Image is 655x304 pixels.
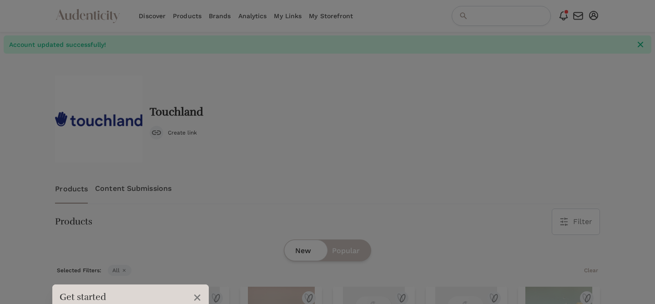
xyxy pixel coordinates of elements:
h3: Get started [60,291,188,304]
span: All [108,265,131,276]
a: Products [55,174,88,204]
span: Account updated successfully! [9,40,630,49]
span: New [295,245,311,256]
button: Filter [552,209,600,234]
h2: Touchland [150,106,203,119]
span: Create link [168,129,197,136]
span: Popular [332,245,360,256]
img: 637588e861ace04eef377fd3_touchland-p-800.png [55,75,142,163]
h3: Products [55,215,92,228]
button: Create link [150,126,197,140]
a: Content Submissions [95,174,171,204]
span: Filter [573,216,592,227]
span: Selected Filters: [55,265,103,276]
button: Clear [582,265,600,276]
